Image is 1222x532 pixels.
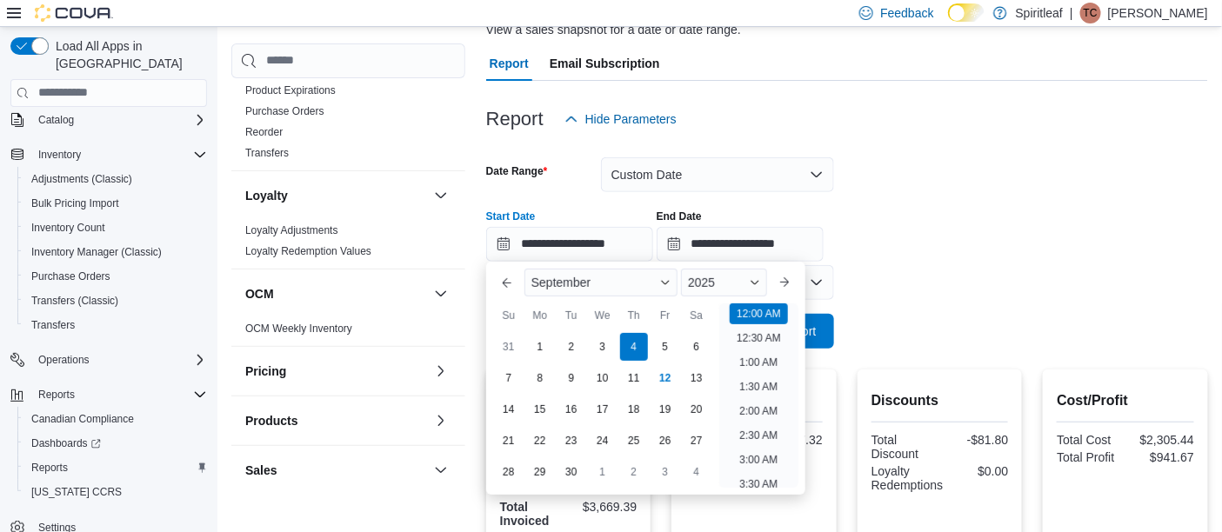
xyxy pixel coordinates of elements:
span: Reorder [245,125,283,139]
a: Loyalty Adjustments [245,224,338,236]
button: Inventory [3,143,214,167]
li: 12:00 AM [730,303,788,324]
span: Purchase Orders [24,266,207,287]
h3: OCM [245,285,274,303]
div: day-3 [651,458,679,486]
div: day-6 [683,333,711,361]
button: Inventory Count [17,216,214,240]
button: Adjustments (Classic) [17,167,214,191]
div: day-4 [620,333,648,361]
li: 1:00 AM [732,352,785,373]
button: Operations [3,348,214,372]
div: Button. Open the year selector. 2025 is currently selected. [681,269,767,296]
div: View a sales snapshot for a date or date range. [486,21,741,39]
h3: Pricing [245,362,286,380]
div: day-4 [683,458,711,486]
h3: Products [245,412,298,429]
span: Dashboards [31,436,101,450]
div: day-13 [683,364,711,392]
span: Dark Mode [948,22,949,23]
button: Canadian Compliance [17,407,214,431]
div: day-20 [683,396,711,423]
button: OCM [431,283,451,304]
button: Inventory [31,144,88,165]
a: Reorder [245,126,283,138]
button: [US_STATE] CCRS [17,480,214,504]
span: Reports [38,388,75,402]
a: Inventory Manager (Classic) [24,242,169,263]
div: Trevor C [1080,3,1101,23]
button: Next month [771,269,798,296]
div: $3,669.39 [572,500,638,514]
div: Th [620,302,648,329]
button: Operations [31,349,97,370]
a: Transfers [245,147,289,159]
span: Report [490,46,529,81]
div: day-31 [495,333,523,361]
div: $37.32 [758,433,823,447]
a: Purchase Orders [245,105,324,117]
span: [US_STATE] CCRS [31,485,122,499]
div: day-12 [651,364,679,392]
input: Dark Mode [948,3,985,22]
li: 2:00 AM [732,401,785,422]
span: September [531,276,591,289]
div: OCM [231,318,465,346]
label: Start Date [486,209,536,223]
button: Products [245,412,427,429]
span: TC [1084,3,1098,23]
div: day-19 [651,396,679,423]
button: Purchase Orders [17,264,214,289]
div: day-23 [558,427,585,455]
span: Hide Parameters [585,110,677,128]
div: day-26 [651,427,679,455]
a: Dashboards [17,431,214,456]
p: [PERSON_NAME] [1108,3,1208,23]
span: Reports [24,457,207,478]
a: Transfers (Classic) [24,290,125,311]
button: Open list of options [810,276,824,289]
button: Pricing [431,361,451,382]
ul: Time [719,303,798,488]
p: Spiritleaf [1016,3,1063,23]
a: Canadian Compliance [24,409,141,429]
li: 1:30 AM [732,376,785,397]
button: Pricing [245,362,427,380]
div: day-15 [526,396,554,423]
div: Button. Open the month selector. September is currently selected. [524,269,678,296]
a: Purchase Orders [24,266,117,287]
div: Loyalty Redemptions [871,464,944,492]
button: Custom Date [601,157,834,192]
button: Loyalty [245,187,427,204]
span: Inventory [38,148,81,162]
span: Load All Apps in [GEOGRAPHIC_DATA] [49,37,207,72]
span: Bulk Pricing Import [24,193,207,214]
div: Mo [526,302,554,329]
span: Transfers [24,315,207,336]
span: Inventory [31,144,207,165]
li: 2:30 AM [732,425,785,446]
li: 12:30 AM [730,328,788,349]
div: day-29 [526,458,554,486]
span: Reports [31,461,68,475]
input: Press the down key to open a popover containing a calendar. [657,227,824,262]
button: Catalog [31,110,81,130]
img: Cova [35,4,113,22]
div: day-17 [589,396,617,423]
div: Tu [558,302,585,329]
div: day-2 [558,333,585,361]
span: Loyalty Redemption Values [245,244,371,258]
span: Inventory Count [31,221,105,235]
span: Transfers (Classic) [24,290,207,311]
div: day-1 [526,333,554,361]
span: Operations [38,353,90,367]
h3: Loyalty [245,187,288,204]
a: Loyalty Redemption Values [245,245,371,257]
li: 3:30 AM [732,474,785,495]
div: day-16 [558,396,585,423]
button: Products [431,410,451,431]
div: day-2 [620,458,648,486]
label: End Date [657,209,702,223]
span: Canadian Compliance [31,412,134,426]
div: day-28 [495,458,523,486]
